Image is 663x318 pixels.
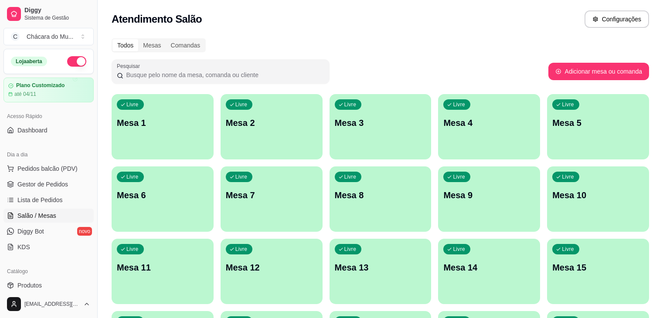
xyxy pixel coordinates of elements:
[17,196,63,204] span: Lista de Pedidos
[24,14,90,21] span: Sistema de Gestão
[221,94,323,159] button: LivreMesa 2
[3,3,94,24] a: DiggySistema de Gestão
[344,173,357,180] p: Livre
[17,126,48,135] span: Dashboard
[126,246,139,253] p: Livre
[562,173,574,180] p: Livre
[3,193,94,207] a: Lista de Pedidos
[443,117,535,129] p: Mesa 4
[3,224,94,238] a: Diggy Botnovo
[117,62,143,70] label: Pesquisar
[112,239,214,304] button: LivreMesa 11
[330,166,432,232] button: LivreMesa 8
[344,101,357,108] p: Livre
[112,94,214,159] button: LivreMesa 1
[226,189,317,201] p: Mesa 7
[3,278,94,292] a: Produtos
[344,246,357,253] p: Livre
[11,32,20,41] span: C
[3,109,94,123] div: Acesso Rápido
[3,240,94,254] a: KDS
[562,246,574,253] p: Livre
[3,123,94,137] a: Dashboard
[112,39,138,51] div: Todos
[17,243,30,251] span: KDS
[117,189,208,201] p: Mesa 6
[438,239,540,304] button: LivreMesa 14
[335,261,426,274] p: Mesa 13
[24,301,80,308] span: [EMAIL_ADDRESS][DOMAIN_NAME]
[112,12,202,26] h2: Atendimento Salão
[453,246,465,253] p: Livre
[438,94,540,159] button: LivreMesa 4
[17,227,44,236] span: Diggy Bot
[3,148,94,162] div: Dia a dia
[548,63,649,80] button: Adicionar mesa ou comanda
[3,294,94,315] button: [EMAIL_ADDRESS][DOMAIN_NAME]
[547,166,649,232] button: LivreMesa 10
[3,162,94,176] button: Pedidos balcão (PDV)
[335,189,426,201] p: Mesa 8
[17,180,68,189] span: Gestor de Pedidos
[27,32,73,41] div: Chácara do Mu ...
[67,56,86,67] button: Alterar Status
[438,166,540,232] button: LivreMesa 9
[17,281,42,290] span: Produtos
[17,164,78,173] span: Pedidos balcão (PDV)
[585,10,649,28] button: Configurações
[112,166,214,232] button: LivreMesa 6
[330,94,432,159] button: LivreMesa 3
[552,189,644,201] p: Mesa 10
[226,261,317,274] p: Mesa 12
[14,91,36,98] article: até 04/11
[17,211,56,220] span: Salão / Mesas
[552,117,644,129] p: Mesa 5
[166,39,205,51] div: Comandas
[453,101,465,108] p: Livre
[138,39,166,51] div: Mesas
[453,173,465,180] p: Livre
[552,261,644,274] p: Mesa 15
[3,209,94,223] a: Salão / Mesas
[126,173,139,180] p: Livre
[126,101,139,108] p: Livre
[547,94,649,159] button: LivreMesa 5
[221,239,323,304] button: LivreMesa 12
[335,117,426,129] p: Mesa 3
[235,173,248,180] p: Livre
[547,239,649,304] button: LivreMesa 15
[226,117,317,129] p: Mesa 2
[221,166,323,232] button: LivreMesa 7
[16,82,65,89] article: Plano Customizado
[562,101,574,108] p: Livre
[3,177,94,191] a: Gestor de Pedidos
[123,71,324,79] input: Pesquisar
[235,101,248,108] p: Livre
[11,57,47,66] div: Loja aberta
[443,189,535,201] p: Mesa 9
[443,261,535,274] p: Mesa 14
[3,264,94,278] div: Catálogo
[117,261,208,274] p: Mesa 11
[24,7,90,14] span: Diggy
[3,28,94,45] button: Select a team
[3,78,94,102] a: Plano Customizadoaté 04/11
[117,117,208,129] p: Mesa 1
[330,239,432,304] button: LivreMesa 13
[235,246,248,253] p: Livre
